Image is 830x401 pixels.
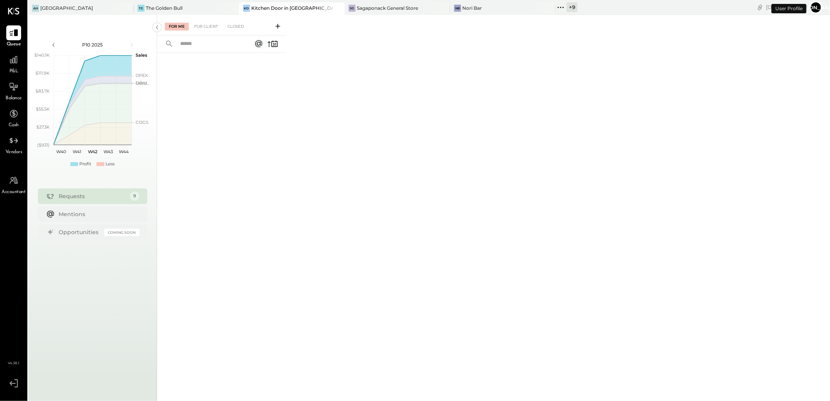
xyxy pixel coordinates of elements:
text: OPEX [136,73,148,78]
div: Opportunities [59,228,100,236]
div: Sagaponack General Store [357,5,418,11]
a: Accountant [0,173,27,196]
text: $55.5K [36,106,50,112]
a: P&L [0,52,27,75]
text: Occu... [136,81,149,86]
div: copy link [756,3,764,11]
div: Mentions [59,210,136,218]
span: Accountant [2,189,26,196]
span: Balance [5,95,22,102]
div: For Me [165,23,189,30]
text: $111.9K [36,70,50,76]
a: Vendors [0,133,27,156]
span: P&L [9,68,18,75]
div: User Profile [771,4,807,13]
a: Balance [0,79,27,102]
span: Queue [7,41,21,48]
div: TG [138,5,145,12]
span: Cash [9,122,19,129]
text: Sales [136,52,147,58]
div: Profit [79,161,91,167]
text: $140.1K [34,52,50,58]
div: Loss [106,161,114,167]
text: $83.7K [36,88,50,94]
div: [GEOGRAPHIC_DATA] [40,5,93,11]
div: Coming Soon [104,229,140,236]
text: W42 [88,149,97,154]
div: NB [454,5,461,12]
div: [DATE] [766,4,808,11]
text: $27.3K [36,124,50,130]
text: W40 [56,149,66,154]
text: ($931) [37,142,50,148]
div: 9 [130,192,140,201]
div: SG [349,5,356,12]
div: KD [243,5,250,12]
button: [PERSON_NAME] [810,1,822,14]
div: The Golden Bull [146,5,182,11]
div: P10 2025 [59,41,126,48]
div: Kitchen Door in [GEOGRAPHIC_DATA] [251,5,333,11]
div: AH [32,5,39,12]
div: Requests [59,192,126,200]
a: Queue [0,25,27,48]
text: W44 [119,149,129,154]
a: Cash [0,106,27,129]
div: + 9 [567,2,578,12]
div: For Client [190,23,222,30]
text: Labor [136,80,147,85]
span: Vendors [5,149,22,156]
text: W43 [104,149,113,154]
text: W41 [73,149,81,154]
text: COGS [136,120,148,125]
div: Closed [224,23,248,30]
div: Nori Bar [462,5,482,11]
